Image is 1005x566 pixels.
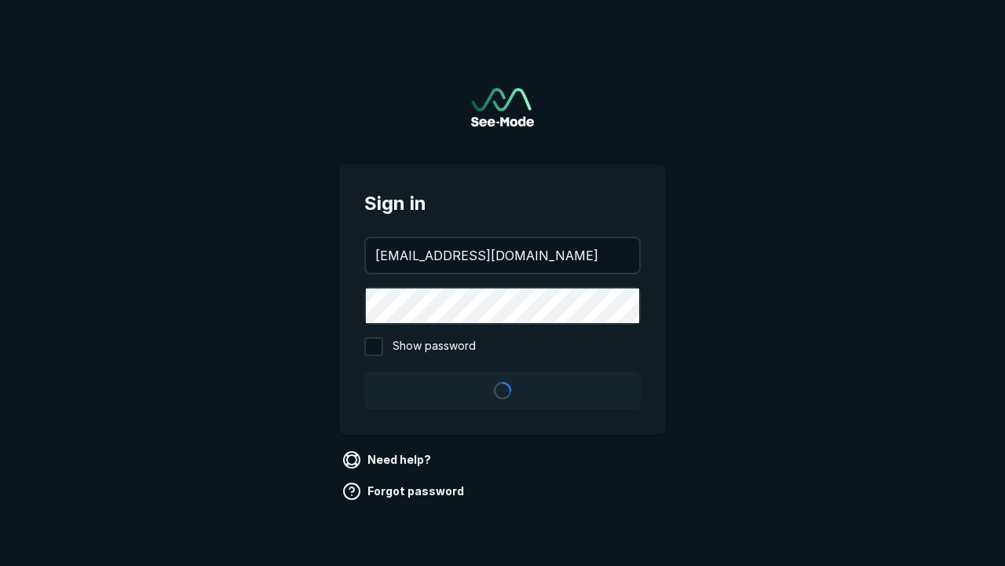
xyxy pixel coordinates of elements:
a: Forgot password [339,479,470,504]
input: your@email.com [366,238,639,273]
a: Need help? [339,447,437,472]
img: See-Mode Logo [471,88,534,127]
a: Go to sign in [471,88,534,127]
span: Sign in [364,189,641,218]
span: Show password [393,337,476,356]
